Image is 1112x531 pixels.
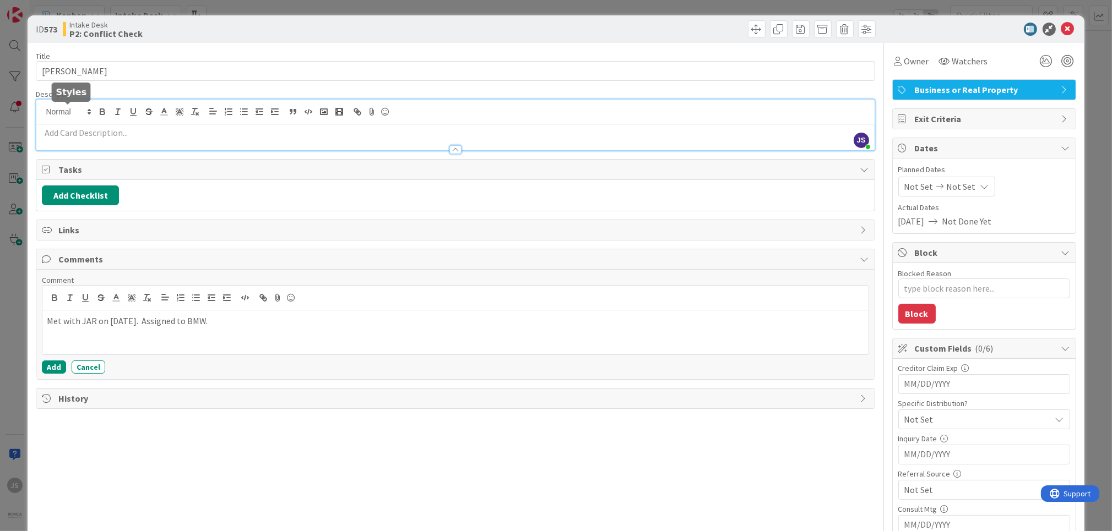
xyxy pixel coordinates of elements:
[904,180,934,193] span: Not Set
[58,223,854,237] span: Links
[36,61,875,81] input: type card name here...
[915,83,1056,96] span: Business or Real Property
[58,163,854,176] span: Tasks
[898,215,925,228] span: [DATE]
[915,141,1056,155] span: Dates
[915,246,1056,259] span: Block
[915,112,1056,125] span: Exit Criteria
[44,24,57,35] b: 573
[898,470,1070,478] div: Referral Source
[898,505,1070,513] div: Consult Mtg
[952,54,988,68] span: Watchers
[42,360,66,374] button: Add
[47,315,864,327] p: Met with JAR on [DATE]. Assigned to BMW.
[898,269,952,278] label: Blocked Reason
[42,275,74,285] span: Comment
[947,180,976,193] span: Not Set
[904,445,1064,464] input: MM/DD/YYYY
[904,54,929,68] span: Owner
[904,375,1064,393] input: MM/DD/YYYY
[898,304,936,324] button: Block
[42,185,119,205] button: Add Checklist
[69,20,143,29] span: Intake Desk
[69,29,143,38] b: P2: Conflict Check
[942,215,992,228] span: Not Done Yet
[898,164,1070,176] span: Planned Dates
[36,89,74,99] span: Description
[898,202,1070,214] span: Actual Dates
[23,2,50,15] span: Support
[58,392,854,405] span: History
[58,253,854,266] span: Comments
[898,364,1070,372] div: Creditor Claim Exp
[915,342,1056,355] span: Custom Fields
[72,360,105,374] button: Cancel
[975,343,994,354] span: ( 0/6 )
[36,23,57,36] span: ID
[56,87,86,97] h5: Styles
[36,51,50,61] label: Title
[854,133,869,148] span: JS
[904,413,1051,426] span: Not Set
[904,483,1051,496] span: Not Set
[898,435,1070,442] div: Inquiry Date
[898,399,1070,407] div: Specific Distribution?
